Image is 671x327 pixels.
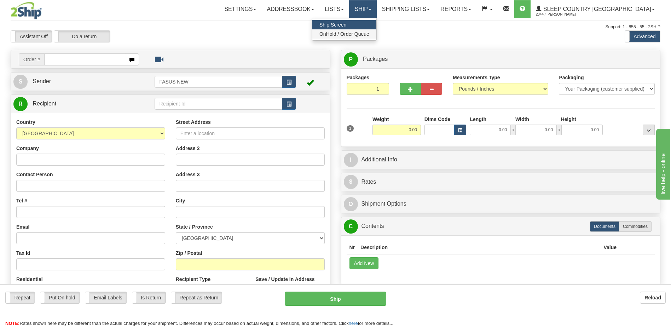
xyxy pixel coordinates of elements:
[590,221,619,232] label: Documents
[11,31,52,42] label: Assistant Off
[13,75,28,89] span: S
[349,321,358,326] a: here
[453,74,500,81] label: Measurements Type
[344,52,658,67] a: P Packages
[344,153,658,167] a: IAdditional Info
[16,276,43,283] label: Residential
[601,241,619,254] th: Value
[372,116,389,123] label: Weight
[344,219,658,234] a: CContents
[16,223,29,230] label: Email
[176,119,211,126] label: Street Address
[349,257,379,269] button: Add New
[347,74,370,81] label: Packages
[13,97,28,111] span: R
[644,295,661,300] b: Reload
[344,52,358,67] span: P
[16,249,30,257] label: Tax Id
[344,197,658,211] a: OShipment Options
[347,241,358,254] th: Nr
[16,171,53,178] label: Contact Person
[176,276,211,283] label: Recipient Type
[261,0,319,18] a: Addressbook
[435,0,476,18] a: Reports
[11,2,42,19] img: logo2044.jpg
[319,0,349,18] a: Lists
[319,22,346,28] span: Ship Screen
[176,127,325,139] input: Enter a location
[358,241,601,254] th: Description
[643,125,655,135] div: ...
[344,197,358,211] span: O
[531,0,660,18] a: Sleep Country [GEOGRAPHIC_DATA] 2044 / [PERSON_NAME]
[176,145,200,152] label: Address 2
[655,127,670,200] iframe: chat widget
[344,175,658,189] a: $Rates
[13,74,155,89] a: S Sender
[561,116,576,123] label: Height
[11,24,660,30] div: Support: 1 - 855 - 55 - 2SHIP
[312,29,376,39] a: OnHold / Order Queue
[424,116,450,123] label: Dims Code
[19,53,44,65] span: Order #
[219,0,261,18] a: Settings
[5,321,19,326] span: NOTE:
[349,0,376,18] a: Ship
[377,0,435,18] a: Shipping lists
[16,197,27,204] label: Tel #
[155,76,282,88] input: Sender Id
[16,119,35,126] label: Country
[619,221,652,232] label: Commodities
[344,175,358,189] span: $
[557,125,562,135] span: x
[176,223,213,230] label: State / Province
[33,78,51,84] span: Sender
[319,31,369,37] span: OnHold / Order Queue
[255,276,324,290] label: Save / Update in Address Book
[640,292,666,304] button: Reload
[6,292,35,303] label: Repeat
[347,125,354,132] span: 1
[176,197,185,204] label: City
[16,145,39,152] label: Company
[470,116,486,123] label: Length
[511,125,516,135] span: x
[13,97,139,111] a: R Recipient
[176,171,200,178] label: Address 3
[625,31,660,42] label: Advanced
[559,74,584,81] label: Packaging
[155,98,282,110] input: Recipient Id
[312,20,376,29] a: Ship Screen
[171,292,222,303] label: Repeat as Return
[344,219,358,234] span: C
[33,101,56,107] span: Recipient
[40,292,80,303] label: Put On hold
[285,292,386,306] button: Ship
[85,292,127,303] label: Email Labels
[132,292,166,303] label: Is Return
[54,31,110,42] label: Do a return
[344,153,358,167] span: I
[363,56,388,62] span: Packages
[515,116,529,123] label: Width
[536,11,589,18] span: 2044 / [PERSON_NAME]
[176,249,202,257] label: Zip / Postal
[5,4,65,13] div: live help - online
[542,6,651,12] span: Sleep Country [GEOGRAPHIC_DATA]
